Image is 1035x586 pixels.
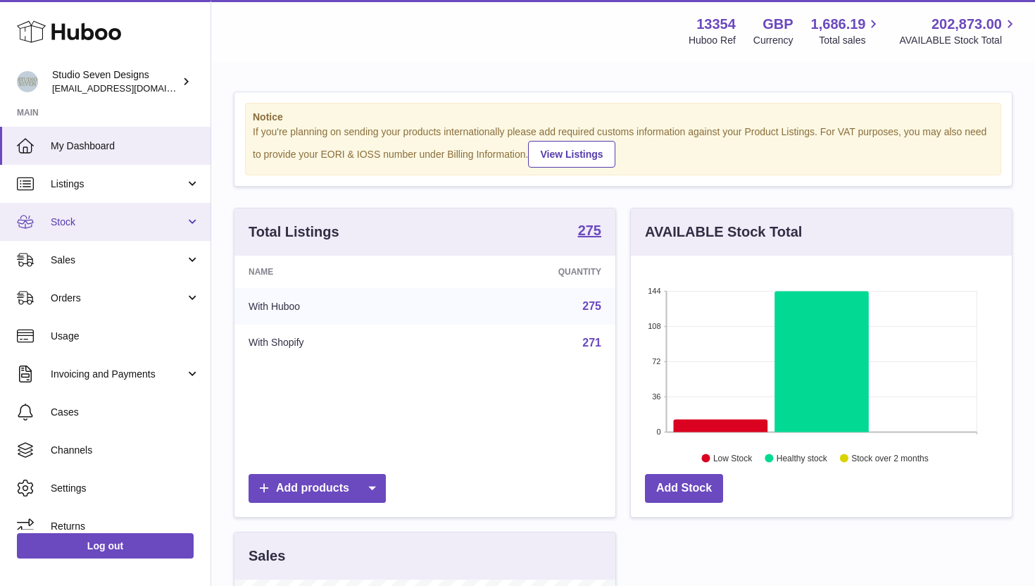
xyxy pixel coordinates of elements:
[931,15,1002,34] span: 202,873.00
[51,139,200,153] span: My Dashboard
[51,292,185,305] span: Orders
[249,474,386,503] a: Add products
[648,287,660,295] text: 144
[234,325,440,361] td: With Shopify
[811,15,882,47] a: 1,686.19 Total sales
[253,111,993,124] strong: Notice
[51,368,185,381] span: Invoicing and Payments
[689,34,736,47] div: Huboo Ref
[713,453,753,463] text: Low Stock
[51,177,185,191] span: Listings
[17,533,194,559] a: Log out
[777,453,828,463] text: Healthy stock
[51,482,200,495] span: Settings
[17,71,38,92] img: contact.studiosevendesigns@gmail.com
[52,82,207,94] span: [EMAIL_ADDRESS][DOMAIN_NAME]
[51,330,200,343] span: Usage
[528,141,615,168] a: View Listings
[249,223,339,242] h3: Total Listings
[253,125,993,168] div: If you're planning on sending your products internationally please add required customs informati...
[819,34,882,47] span: Total sales
[234,288,440,325] td: With Huboo
[899,34,1018,47] span: AVAILABLE Stock Total
[811,15,866,34] span: 1,686.19
[578,223,601,240] a: 275
[753,34,793,47] div: Currency
[851,453,928,463] text: Stock over 2 months
[52,68,179,95] div: Studio Seven Designs
[440,256,615,288] th: Quantity
[582,300,601,312] a: 275
[763,15,793,34] strong: GBP
[578,223,601,237] strong: 275
[696,15,736,34] strong: 13354
[645,474,723,503] a: Add Stock
[51,216,185,229] span: Stock
[234,256,440,288] th: Name
[51,520,200,533] span: Returns
[656,428,660,436] text: 0
[51,254,185,267] span: Sales
[899,15,1018,47] a: 202,873.00 AVAILABLE Stock Total
[645,223,802,242] h3: AVAILABLE Stock Total
[582,337,601,349] a: 271
[51,406,200,419] span: Cases
[648,322,660,330] text: 108
[51,444,200,457] span: Channels
[652,357,660,366] text: 72
[652,392,660,401] text: 36
[249,547,285,566] h3: Sales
